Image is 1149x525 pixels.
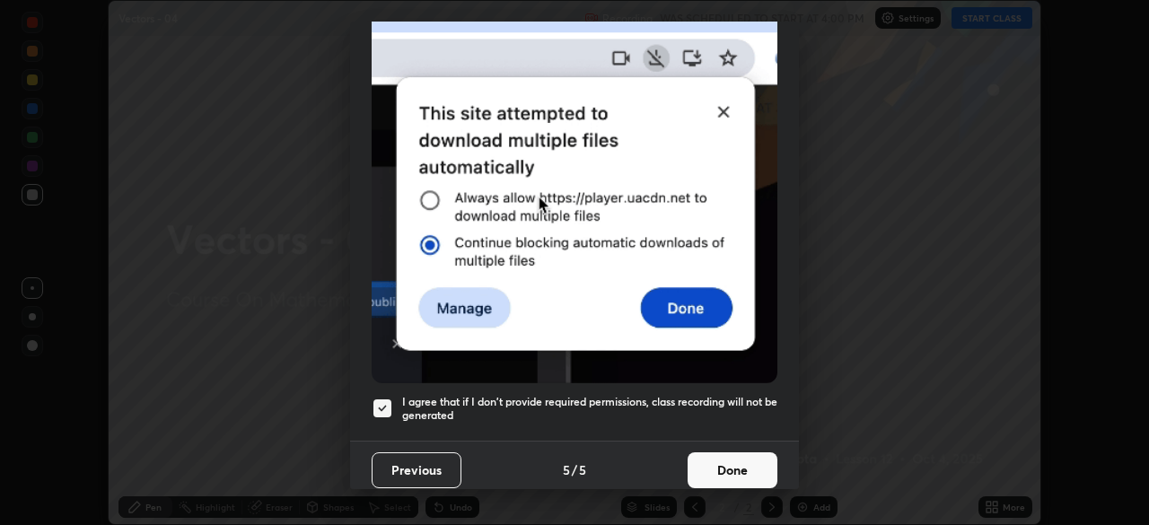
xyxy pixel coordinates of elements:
h5: I agree that if I don't provide required permissions, class recording will not be generated [402,395,777,423]
button: Done [688,452,777,488]
h4: 5 [563,460,570,479]
h4: 5 [579,460,586,479]
button: Previous [372,452,461,488]
h4: / [572,460,577,479]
